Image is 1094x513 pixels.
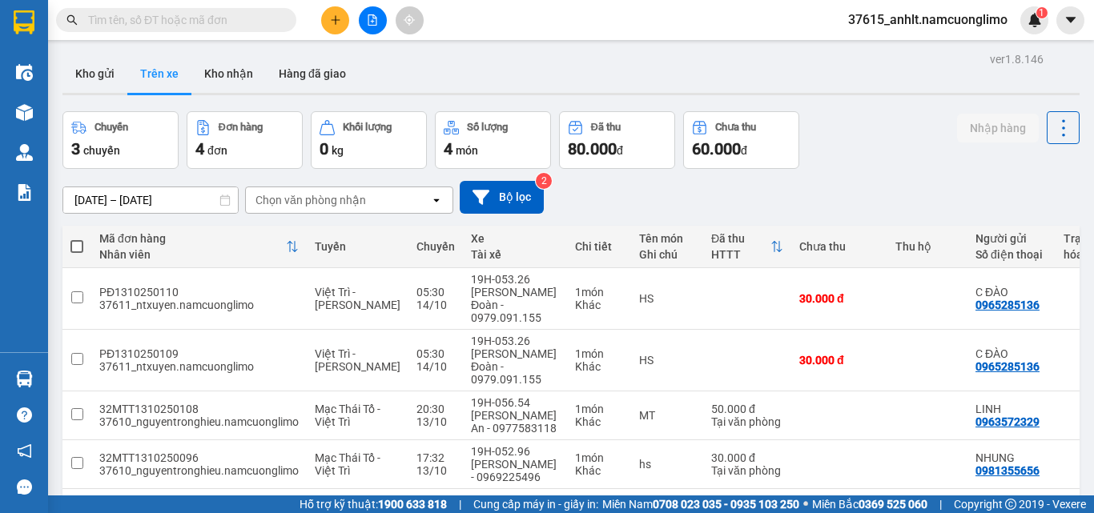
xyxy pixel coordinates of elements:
span: search [66,14,78,26]
button: aim [396,6,424,34]
div: NHUNG [975,451,1048,464]
div: Đã thu [591,122,621,133]
span: message [17,479,32,495]
div: 37611_ntxuyen.namcuonglimo [99,299,299,311]
div: Khác [575,464,623,477]
div: Khối lượng [343,122,392,133]
span: 3 [71,139,80,158]
div: C ĐÀO [975,286,1048,299]
div: Tên món [639,232,695,245]
button: Hàng đã giao [266,54,359,93]
div: LINH [975,403,1048,415]
div: Tại văn phòng [711,415,783,428]
span: ⚪️ [803,501,808,507]
div: 0965285136 [975,299,1040,311]
img: warehouse-icon [16,104,33,121]
div: 1 món [575,347,623,360]
span: | [459,495,461,513]
svg: open [430,194,443,206]
button: caret-down [1056,6,1084,34]
div: 13/10 [416,464,455,477]
button: Chuyến3chuyến [62,111,179,169]
div: 0963572329 [975,415,1040,428]
button: plus [321,6,349,34]
div: 1 món [575,451,623,464]
div: hs [639,458,695,471]
div: C ĐÀO [975,347,1048,360]
div: Chuyến [95,122,128,133]
div: Chưa thu [715,122,756,133]
input: Tìm tên, số ĐT hoặc mã đơn [88,11,277,29]
span: 80.000 [568,139,617,158]
div: 1 món [575,286,623,299]
th: Toggle SortBy [91,226,307,268]
span: đ [617,144,623,157]
span: 37615_anhlt.namcuonglimo [835,10,1020,30]
div: Tài xế [471,248,559,261]
div: 0981355656 [975,464,1040,477]
div: 14/10 [416,360,455,373]
div: 37611_ntxuyen.namcuonglimo [99,360,299,373]
button: Nhập hàng [957,114,1039,142]
div: 05:30 [416,286,455,299]
div: Số lượng [467,122,508,133]
div: 30.000 đ [799,354,879,367]
span: 1 [1039,7,1044,18]
div: PĐ1310250110 [99,286,299,299]
div: Thu hộ [895,240,959,253]
span: Việt Trì - [PERSON_NAME] [315,286,400,311]
div: 19H-053.26 [471,273,559,286]
div: Đơn hàng [219,122,263,133]
div: Khác [575,299,623,311]
span: món [456,144,478,157]
div: Khác [575,415,623,428]
button: Chưa thu60.000đ [683,111,799,169]
input: Select a date range. [63,187,238,213]
span: | [939,495,942,513]
div: PĐ1310250109 [99,347,299,360]
span: copyright [1005,499,1016,510]
div: Chưa thu [799,240,879,253]
img: icon-new-feature [1028,13,1042,27]
div: 30.000 đ [711,451,783,464]
div: Chi tiết [575,240,623,253]
div: [PERSON_NAME] - 0969225496 [471,458,559,483]
img: solution-icon [16,184,33,201]
button: Số lượng4món [435,111,551,169]
div: Khác [575,360,623,373]
div: Chuyến [416,240,455,253]
img: warehouse-icon [16,371,33,387]
div: Nhân viên [99,248,286,261]
div: 1 món [575,403,623,415]
div: 32MTT1310250096 [99,451,299,464]
span: notification [17,443,32,459]
span: Việt Trì - [PERSON_NAME] [315,347,400,373]
button: Kho nhận [191,54,266,93]
div: 17:32 [416,451,455,464]
span: Hỗ trợ kỹ thuật: [300,495,447,513]
span: Cung cấp máy in - giấy in: [473,495,598,513]
div: 14/10 [416,299,455,311]
div: 50.000 đ [711,403,783,415]
div: Xe [471,232,559,245]
button: Kho gửi [62,54,127,93]
div: Chọn văn phòng nhận [255,192,366,208]
div: [PERSON_NAME] Đoàn - 0979.091.155 [471,286,559,324]
div: Mã đơn hàng [99,232,286,245]
span: Mạc Thái Tổ - Việt Trì [315,451,380,477]
div: HS [639,354,695,367]
div: 30.000 đ [799,292,879,305]
strong: 0708 023 035 - 0935 103 250 [653,498,799,511]
span: chuyến [83,144,120,157]
span: 4 [195,139,204,158]
div: 13/10 [416,415,455,428]
div: 32MTT1310250108 [99,403,299,415]
span: caret-down [1064,13,1078,27]
span: aim [404,14,415,26]
span: đơn [207,144,227,157]
div: 19H-053.26 [471,335,559,347]
span: Miền Nam [602,495,799,513]
button: file-add [359,6,387,34]
span: 4 [444,139,452,158]
div: HTTT [711,248,770,261]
